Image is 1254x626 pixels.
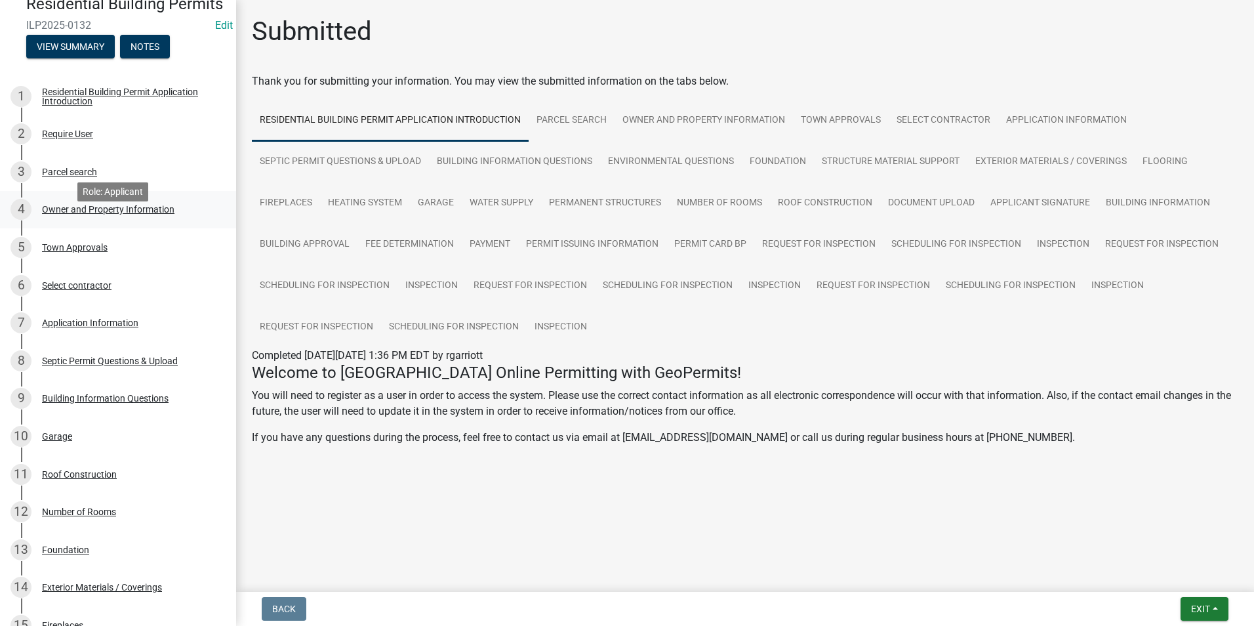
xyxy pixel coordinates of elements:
div: 9 [10,388,31,409]
a: Edit [215,19,233,31]
div: 1 [10,86,31,107]
h1: Submitted [252,16,372,47]
div: 8 [10,350,31,371]
div: 10 [10,426,31,447]
a: Number of Rooms [669,182,770,224]
a: Water Supply [462,182,541,224]
div: Building Information Questions [42,394,169,403]
a: Inspection [397,265,466,307]
div: 13 [10,539,31,560]
a: Roof Construction [770,182,880,224]
a: Fee Determination [357,224,462,266]
div: 14 [10,577,31,598]
button: Notes [120,35,170,58]
a: Building Approval [252,224,357,266]
button: Back [262,597,306,621]
p: If you have any questions during the process, feel free to contact us via email at [EMAIL_ADDRESS... [252,430,1238,446]
a: Environmental Questions [600,141,742,183]
div: Town Approvals [42,243,108,252]
button: View Summary [26,35,115,58]
div: Residential Building Permit Application Introduction [42,87,215,106]
a: Residential Building Permit Application Introduction [252,100,529,142]
div: Number of Rooms [42,507,116,516]
a: Request for Inspection [1097,224,1226,266]
div: 5 [10,237,31,258]
a: Request for Inspection [809,265,938,307]
div: 2 [10,123,31,144]
a: Building Information [1098,182,1218,224]
a: Garage [410,182,462,224]
div: Thank you for submitting your information. You may view the submitted information on the tabs below. [252,73,1238,89]
a: Heating System [320,182,410,224]
a: Building Information Questions [429,141,600,183]
a: Request for Inspection [252,306,381,348]
div: 6 [10,275,31,296]
a: Applicant Signature [982,182,1098,224]
div: Foundation [42,545,89,554]
div: Owner and Property Information [42,205,174,214]
span: Back [272,604,296,614]
a: Scheduling for Inspection [938,265,1083,307]
wm-modal-confirm: Summary [26,42,115,52]
a: Document Upload [880,182,982,224]
a: Permanent Structures [541,182,669,224]
div: 11 [10,464,31,485]
a: Scheduling for Inspection [381,306,527,348]
span: Completed [DATE][DATE] 1:36 PM EDT by rgarriott [252,349,483,362]
div: 4 [10,199,31,220]
a: Request for Inspection [754,224,883,266]
a: Inspection [1083,265,1152,307]
div: Require User [42,129,93,138]
a: Inspection [740,265,809,307]
a: Application Information [998,100,1135,142]
div: Roof Construction [42,470,117,479]
a: Flooring [1135,141,1196,183]
a: Inspection [1029,224,1097,266]
div: 3 [10,161,31,182]
div: Garage [42,432,72,441]
a: Exterior Materials / Coverings [967,141,1135,183]
div: Select contractor [42,281,111,290]
div: Application Information [42,318,138,327]
a: Scheduling for Inspection [252,265,397,307]
a: Septic Permit Questions & Upload [252,141,429,183]
span: Exit [1191,604,1210,614]
a: Town Approvals [793,100,889,142]
a: Permit Issuing Information [518,224,666,266]
a: Owner and Property Information [615,100,793,142]
a: Payment [462,224,518,266]
a: Scheduling for Inspection [595,265,740,307]
a: Fireplaces [252,182,320,224]
div: Exterior Materials / Coverings [42,583,162,592]
div: Role: Applicant [77,182,148,201]
div: 12 [10,501,31,522]
span: ILP2025-0132 [26,19,210,31]
wm-modal-confirm: Notes [120,42,170,52]
a: Inspection [527,306,595,348]
button: Exit [1181,597,1228,621]
a: Permit Card BP [666,224,754,266]
a: Foundation [742,141,814,183]
a: Scheduling for Inspection [883,224,1029,266]
a: Select contractor [889,100,998,142]
h4: Welcome to [GEOGRAPHIC_DATA] Online Permitting with GeoPermits! [252,364,1238,383]
a: Request for Inspection [466,265,595,307]
div: Septic Permit Questions & Upload [42,356,178,365]
div: 7 [10,312,31,333]
wm-modal-confirm: Edit Application Number [215,19,233,31]
p: You will need to register as a user in order to access the system. Please use the correct contact... [252,388,1238,419]
a: Parcel search [529,100,615,142]
div: Parcel search [42,167,97,177]
a: Structure Material Support [814,141,967,183]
